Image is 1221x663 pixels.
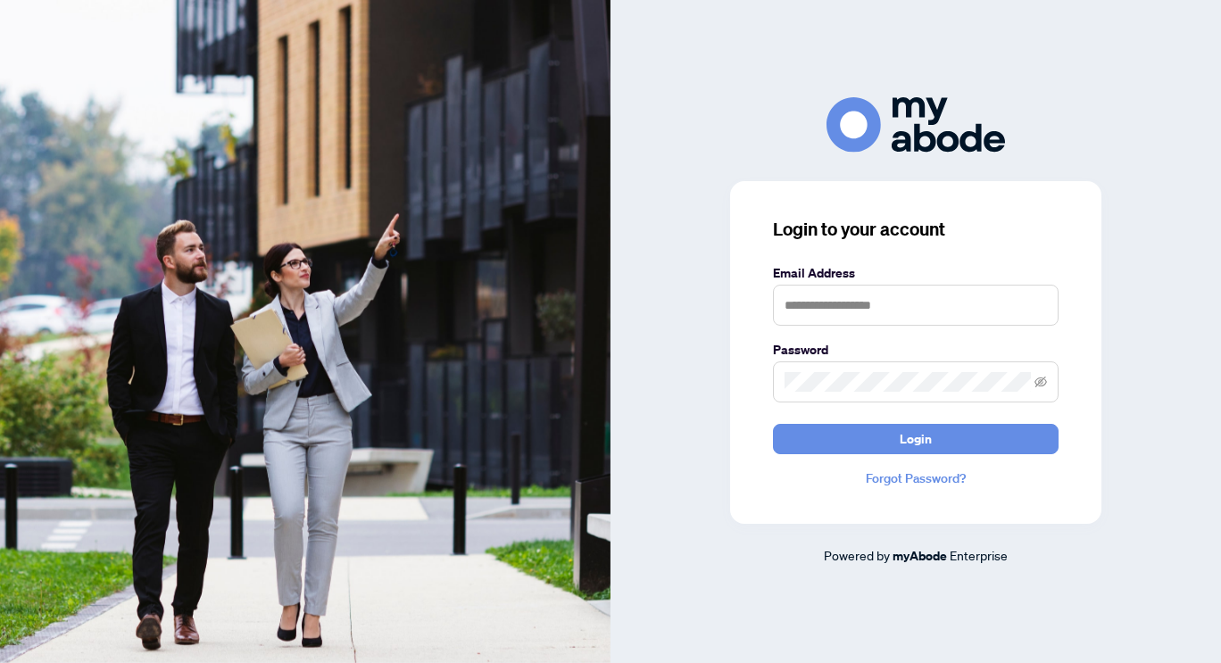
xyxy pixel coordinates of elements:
span: Login [900,425,932,453]
a: Forgot Password? [773,468,1059,488]
label: Password [773,340,1059,360]
img: ma-logo [826,97,1005,152]
a: myAbode [893,546,947,566]
label: Email Address [773,263,1059,283]
span: Powered by [824,547,890,563]
span: Enterprise [950,547,1008,563]
h3: Login to your account [773,217,1059,242]
button: Login [773,424,1059,454]
span: eye-invisible [1034,376,1047,388]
